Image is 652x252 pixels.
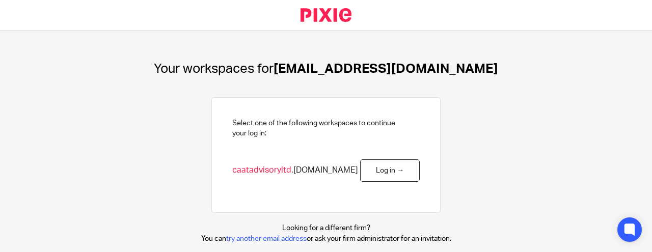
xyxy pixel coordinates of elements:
[232,166,291,174] span: caatadvisoryltd
[360,159,420,182] a: Log in →
[232,118,395,139] h2: Select one of the following workspaces to continue your log in:
[201,223,451,244] p: Looking for a different firm? You can or ask your firm administrator for an invitation.
[226,235,307,242] a: try another email address
[154,62,274,75] span: Your workspaces for
[154,61,498,77] h1: [EMAIL_ADDRESS][DOMAIN_NAME]
[232,165,358,176] span: .[DOMAIN_NAME]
